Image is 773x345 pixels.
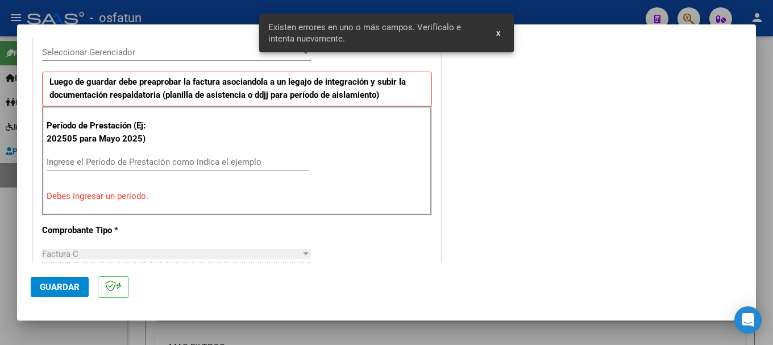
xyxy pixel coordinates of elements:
span: Seleccionar Gerenciador [42,47,301,57]
p: Debes ingresar un período. [47,190,427,203]
div: Open Intercom Messenger [734,306,762,334]
button: x [487,23,509,43]
p: Comprobante Tipo * [42,224,159,237]
span: x [496,28,500,38]
span: Guardar [40,282,80,292]
span: Existen errores en uno o más campos. Verifícalo e intenta nuevamente. [268,22,483,44]
strong: Luego de guardar debe preaprobar la factura asociandola a un legajo de integración y subir la doc... [49,77,406,100]
button: Guardar [31,277,89,297]
span: Factura C [42,249,78,259]
p: Período de Prestación (Ej: 202505 para Mayo 2025) [47,119,161,145]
